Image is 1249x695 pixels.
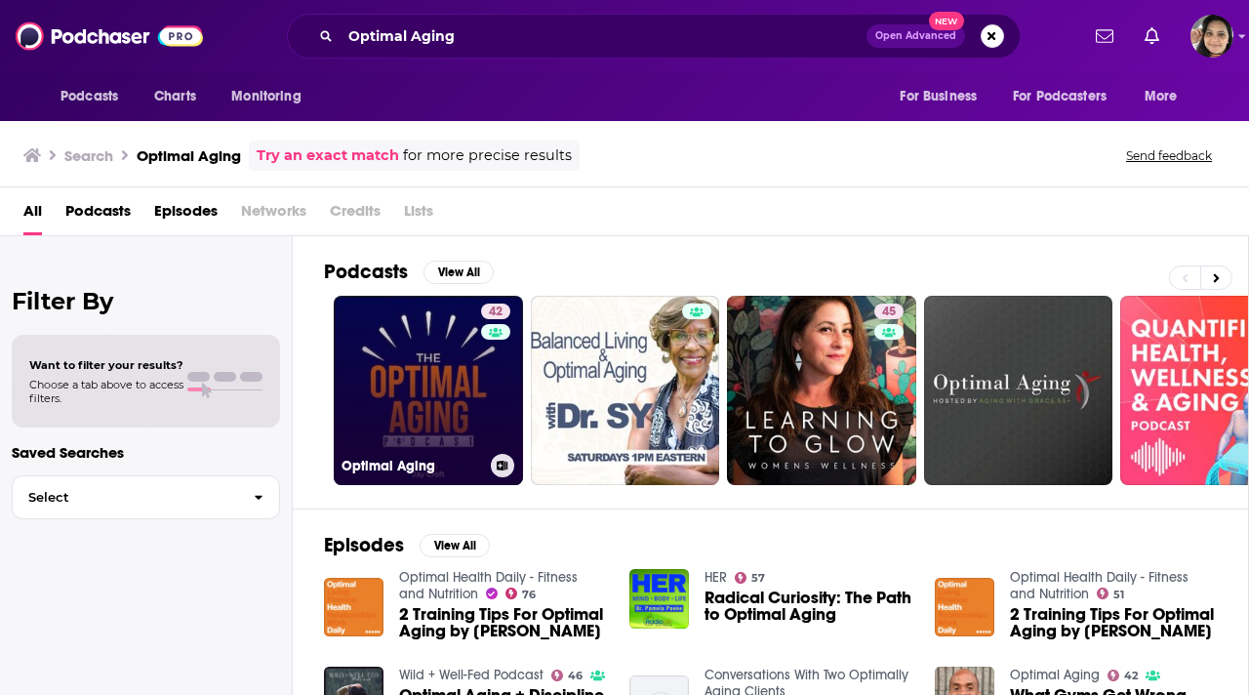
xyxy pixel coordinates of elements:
button: Show profile menu [1190,15,1233,58]
a: Optimal Health Daily - Fitness and Nutrition [399,569,578,602]
a: Optimal Aging [1010,667,1100,683]
a: Wild + Well-Fed Podcast [399,667,544,683]
a: 46 [551,670,584,681]
span: 51 [1113,591,1124,599]
button: open menu [1000,78,1135,115]
h3: Search [64,146,113,165]
a: HER [705,569,727,586]
span: For Business [900,83,977,110]
h2: Filter By [12,287,280,315]
span: Charts [154,83,196,110]
a: All [23,195,42,235]
img: Radical Curiosity: The Path to Optimal Aging [629,569,689,629]
button: open menu [47,78,143,115]
a: PodcastsView All [324,260,494,284]
a: 51 [1097,588,1125,599]
button: View All [423,261,494,284]
span: 57 [751,574,765,583]
p: Saved Searches [12,443,280,462]
h3: Optimal Aging [137,146,241,165]
span: Logged in as shelbyjanner [1190,15,1233,58]
span: Lists [404,195,433,235]
a: 57 [735,572,766,584]
button: Open AdvancedNew [866,24,965,48]
img: Podchaser - Follow, Share and Rate Podcasts [16,18,203,55]
input: Search podcasts, credits, & more... [341,20,866,52]
a: 42 [1108,670,1139,681]
a: Optimal Health Daily - Fitness and Nutrition [1010,569,1189,602]
a: 2 Training Tips For Optimal Aging by Mark Fisher [1010,606,1217,639]
span: 76 [522,591,536,599]
img: 2 Training Tips For Optimal Aging by Mark Fisher [324,578,383,637]
a: Radical Curiosity: The Path to Optimal Aging [705,590,911,623]
button: open menu [886,78,1001,115]
span: For Podcasters [1013,83,1107,110]
h2: Episodes [324,533,404,557]
h2: Podcasts [324,260,408,284]
a: 76 [505,588,537,599]
span: 45 [882,303,896,322]
img: 2 Training Tips For Optimal Aging by Mark Fisher [935,578,994,637]
span: Select [13,491,238,504]
span: Want to filter your results? [29,358,183,372]
a: Episodes [154,195,218,235]
a: 45 [727,296,916,485]
button: View All [420,534,490,557]
h3: Optimal Aging [342,458,483,474]
a: EpisodesView All [324,533,490,557]
span: for more precise results [403,144,572,167]
a: Show notifications dropdown [1088,20,1121,53]
a: Podcasts [65,195,131,235]
a: Try an exact match [257,144,399,167]
span: Choose a tab above to access filters. [29,378,183,405]
span: 2 Training Tips For Optimal Aging by [PERSON_NAME] [399,606,606,639]
span: Podcasts [60,83,118,110]
span: Credits [330,195,381,235]
span: 42 [1124,672,1138,680]
div: Search podcasts, credits, & more... [287,14,1021,59]
button: open menu [218,78,326,115]
a: Show notifications dropdown [1137,20,1167,53]
a: 45 [874,304,904,319]
button: Send feedback [1120,147,1218,164]
span: More [1145,83,1178,110]
span: Monitoring [231,83,301,110]
span: 46 [568,672,583,680]
a: 42Optimal Aging [334,296,523,485]
span: 2 Training Tips For Optimal Aging by [PERSON_NAME] [1010,606,1217,639]
span: Networks [241,195,306,235]
a: 42 [481,304,510,319]
img: User Profile [1190,15,1233,58]
span: New [929,12,964,30]
a: Charts [141,78,208,115]
button: Select [12,475,280,519]
a: 2 Training Tips For Optimal Aging by Mark Fisher [399,606,606,639]
span: 42 [489,303,503,322]
span: Open Advanced [875,31,956,41]
button: open menu [1131,78,1202,115]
